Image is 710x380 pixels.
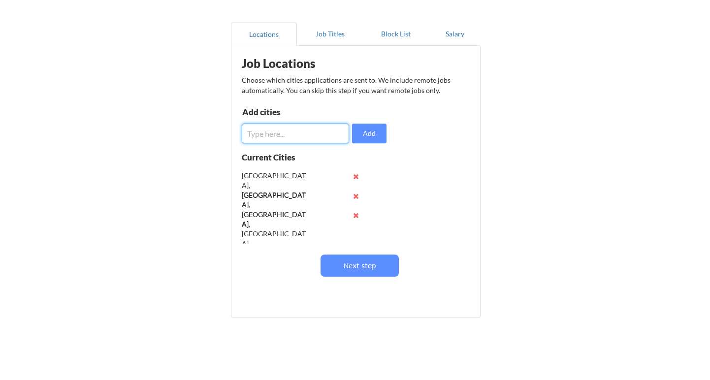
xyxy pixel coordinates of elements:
button: Block List [363,22,429,46]
div: Choose which cities applications are sent to. We include remote jobs automatically. You can skip ... [242,75,469,95]
button: Locations [231,22,297,46]
div: Current Cities [242,153,317,161]
button: Next step [321,254,399,277]
input: Type here... [242,124,349,143]
button: Job Titles [297,22,363,46]
div: [GEOGRAPHIC_DATA], [GEOGRAPHIC_DATA] [242,210,306,248]
button: Salary [429,22,481,46]
div: [GEOGRAPHIC_DATA], [GEOGRAPHIC_DATA] [242,190,306,229]
div: [GEOGRAPHIC_DATA], [GEOGRAPHIC_DATA] [242,171,306,209]
button: Add [352,124,387,143]
div: Add cities [242,108,344,116]
div: Job Locations [242,58,366,69]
